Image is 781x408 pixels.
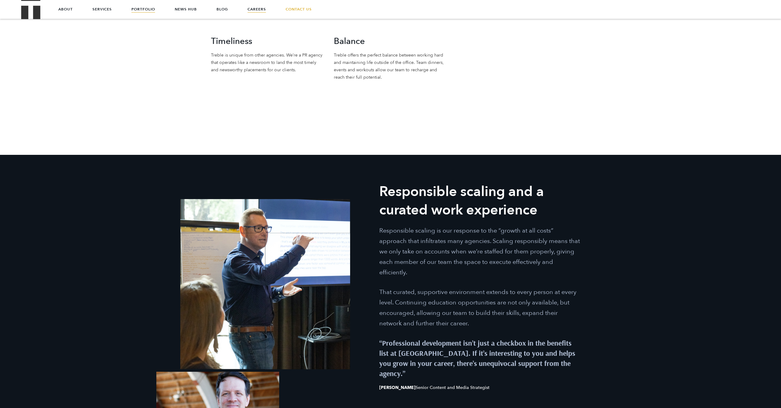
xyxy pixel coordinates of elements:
img: tab_domain_overview_orange.svg [17,36,21,41]
p: Treble is unique from other agencies. We’re a PR agency that operates like a newsroom to land the... [211,52,325,74]
div: v 4.0.25 [17,10,30,15]
div: Keywords by Traffic [68,36,103,40]
p: Treble offers the perfect balance between working hard and maintaining life outside of the office... [334,52,447,81]
div: Domain: [DOMAIN_NAME] [16,16,68,21]
img: logo_orange.svg [10,10,15,15]
span: Senior Content and Media Strategist [379,379,581,391]
div: Domain Overview [23,36,55,40]
q: Professional development isn’t just a checkbox in the benefits list at [GEOGRAPHIC_DATA]. If it’s... [379,329,581,379]
img: tab_keywords_by_traffic_grey.svg [61,36,66,41]
p: That curated, supportive environment extends to every person at every level. Continuing education... [379,278,581,329]
h2: Responsible scaling and a curated work experience [379,182,581,219]
p: Responsible scaling is our response to the “growth at all costs” approach that infiltrates many a... [379,226,581,278]
h3: Timeliness [211,35,325,47]
b: [PERSON_NAME] [379,385,416,390]
img: website_grey.svg [10,16,15,21]
h3: Balance [334,35,447,47]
